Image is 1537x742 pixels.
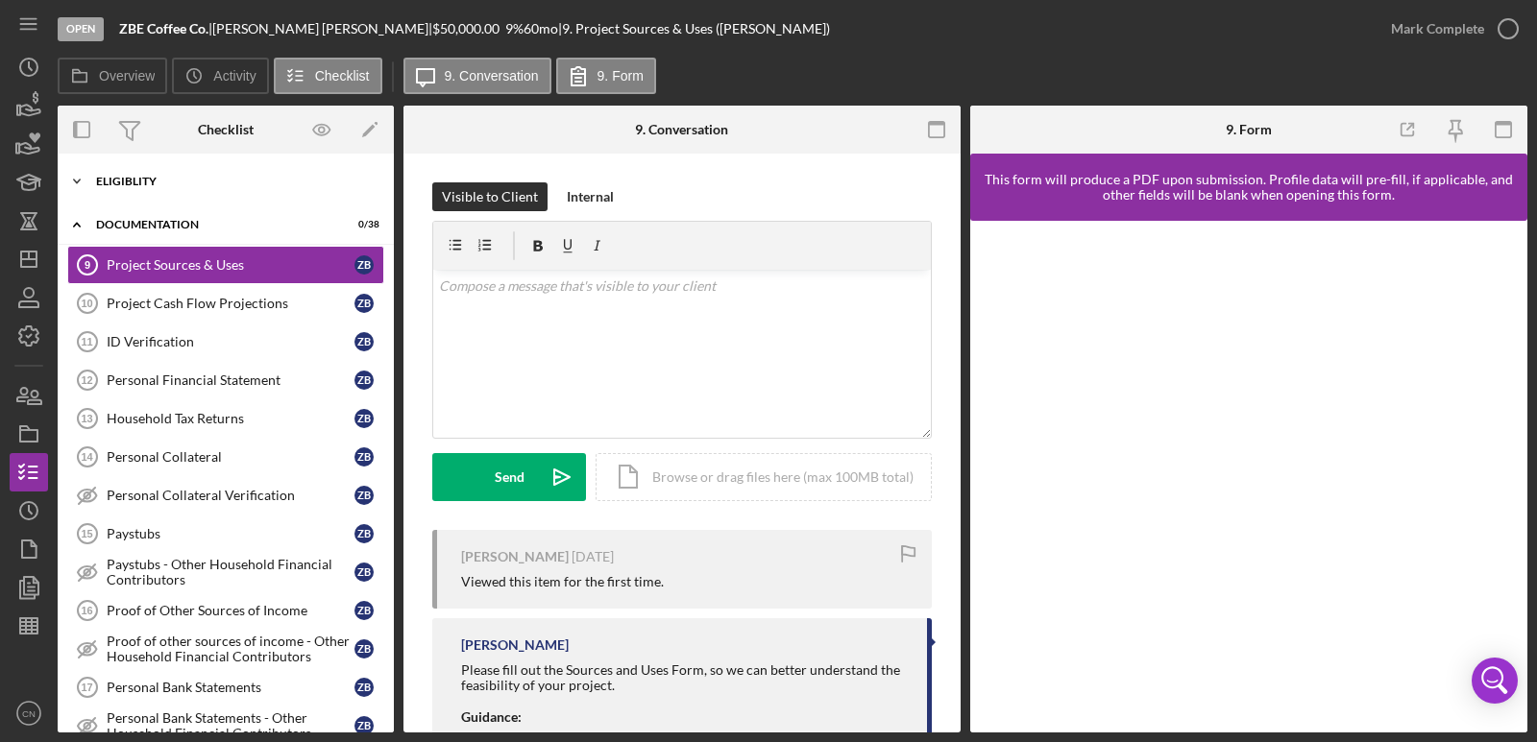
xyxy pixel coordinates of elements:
[107,680,354,695] div: Personal Bank Statements
[107,488,354,503] div: Personal Collateral Verification
[505,21,524,36] div: 9 %
[58,58,167,94] button: Overview
[354,255,374,275] div: Z B
[67,361,384,399] a: 12Personal Financial StatementZB
[354,332,374,351] div: Z B
[572,549,614,564] time: 2025-08-04 20:36
[495,453,525,501] div: Send
[598,68,644,84] label: 9. Form
[67,515,384,553] a: 15PaystubsZB
[1391,10,1484,48] div: Mark Complete
[432,182,548,211] button: Visible to Client
[107,372,354,388] div: Personal Financial Statement
[81,605,92,616] tspan: 16
[67,553,384,591] a: Paystubs - Other Household Financial ContributorsZB
[461,637,569,653] div: [PERSON_NAME]
[198,122,254,137] div: Checklist
[354,678,374,697] div: Z B
[354,562,374,582] div: Z B
[67,246,384,284] a: 9Project Sources & UsesZB
[557,182,623,211] button: Internal
[22,708,36,719] text: CN
[81,413,92,424] tspan: 13
[461,662,908,693] div: Please fill out the Sources and Uses Form, so we can better understand the feasibility of your pr...
[67,284,384,323] a: 10Project Cash Flow ProjectionsZB
[212,21,432,36] div: [PERSON_NAME] [PERSON_NAME] |
[58,17,104,41] div: Open
[461,574,664,589] div: Viewed this item for the first time.
[107,603,354,618] div: Proof of Other Sources of Income
[461,549,569,564] div: [PERSON_NAME]
[345,219,379,230] div: 0 / 38
[67,591,384,630] a: 16Proof of Other Sources of IncomeZB
[81,682,92,693] tspan: 17
[172,58,268,94] button: Activity
[67,399,384,438] a: 13Household Tax ReturnsZB
[635,122,728,137] div: 9. Conversation
[445,68,539,84] label: 9. Conversation
[558,21,830,36] div: | 9. Project Sources & Uses ([PERSON_NAME])
[442,182,538,211] div: Visible to Client
[432,21,505,36] div: $50,000.00
[354,524,374,543] div: Z B
[354,409,374,428] div: Z B
[1372,10,1527,48] button: Mark Complete
[1472,658,1518,704] div: Open Intercom Messenger
[461,708,522,725] strong: Guidance:
[107,334,354,349] div: ID Verification
[213,68,256,84] label: Activity
[107,557,354,587] div: Paystubs - Other Household Financial Contributors
[524,21,558,36] div: 60 mo
[354,371,374,390] div: Z B
[107,710,354,741] div: Personal Bank Statements - Other Household Financial Contributors
[403,58,551,94] button: 9. Conversation
[10,694,48,732] button: CN
[119,20,208,36] b: ZBE Coffee Co.
[81,528,92,539] tspan: 15
[96,219,331,230] div: Documentation
[85,259,90,271] tspan: 9
[989,240,1510,713] iframe: Lenderfit form
[556,58,656,94] button: 9. Form
[567,182,614,211] div: Internal
[315,68,370,84] label: Checklist
[99,68,155,84] label: Overview
[119,21,212,36] div: |
[67,630,384,668] a: Proof of other sources of income - Other Household Financial ContributorsZB
[107,634,354,664] div: Proof of other sources of income - Other Household Financial Contributors
[67,476,384,515] a: Personal Collateral VerificationZB
[81,336,92,347] tspan: 11
[67,668,384,706] a: 17Personal Bank StatementsZB
[67,438,384,476] a: 14Personal CollateralZB
[107,296,354,311] div: Project Cash Flow Projections
[354,601,374,620] div: Z B
[354,447,374,467] div: Z B
[354,639,374,658] div: Z B
[107,411,354,426] div: Household Tax Returns
[1226,122,1272,137] div: 9. Form
[107,526,354,541] div: Paystubs
[81,451,93,463] tspan: 14
[274,58,382,94] button: Checklist
[81,298,92,309] tspan: 10
[96,176,370,187] div: Eligiblity
[107,257,354,273] div: Project Sources & Uses
[432,453,586,501] button: Send
[354,486,374,505] div: Z B
[354,716,374,735] div: Z B
[107,449,354,465] div: Personal Collateral
[67,323,384,361] a: 11ID VerificationZB
[980,172,1518,203] div: This form will produce a PDF upon submission. Profile data will pre-fill, if applicable, and othe...
[81,374,92,386] tspan: 12
[354,294,374,313] div: Z B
